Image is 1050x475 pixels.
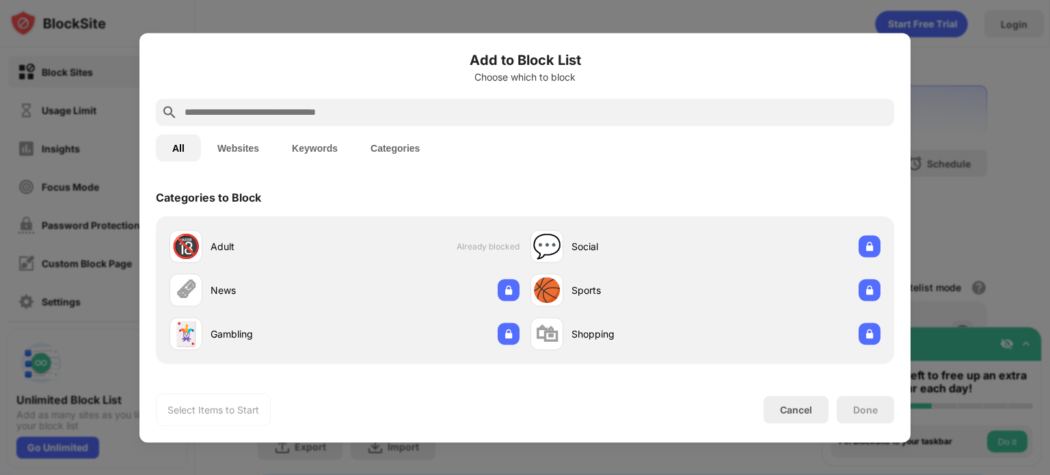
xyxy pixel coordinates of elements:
div: 🔞 [172,232,200,260]
h6: Add to Block List [156,49,894,70]
button: All [156,134,201,161]
div: Shopping [571,327,705,341]
div: Gambling [211,327,345,341]
button: Websites [201,134,275,161]
div: 🃏 [172,320,200,348]
div: 💬 [533,232,561,260]
div: News [211,283,345,297]
div: Sports [571,283,705,297]
div: Social [571,239,705,254]
div: Done [853,404,878,415]
span: Already blocked [457,241,520,252]
div: 🛍 [535,320,558,348]
img: search.svg [161,104,178,120]
div: Select Items to Start [167,403,259,416]
div: Categories to Block [156,190,261,204]
button: Keywords [275,134,354,161]
div: 🗞 [174,276,198,304]
div: 🏀 [533,276,561,304]
div: Adult [211,239,345,254]
button: Categories [354,134,436,161]
div: Choose which to block [156,71,894,82]
div: Cancel [780,404,812,416]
